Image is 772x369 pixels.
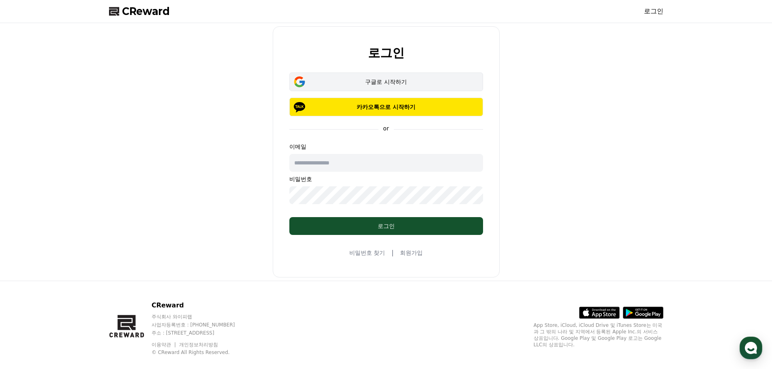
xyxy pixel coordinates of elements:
a: 회원가입 [400,249,423,257]
a: 비밀번호 찾기 [349,249,385,257]
p: 사업자등록번호 : [PHONE_NUMBER] [152,322,250,328]
p: App Store, iCloud, iCloud Drive 및 iTunes Store는 미국과 그 밖의 나라 및 지역에서 등록된 Apple Inc.의 서비스 상표입니다. Goo... [534,322,663,348]
a: 설정 [105,257,156,277]
button: 구글로 시작하기 [289,73,483,91]
a: 이용약관 [152,342,177,348]
p: © CReward All Rights Reserved. [152,349,250,356]
a: 홈 [2,257,53,277]
p: 카카오톡으로 시작하기 [301,103,471,111]
p: or [378,124,393,132]
p: 이메일 [289,143,483,151]
div: 로그인 [306,222,467,230]
h2: 로그인 [368,46,404,60]
a: 대화 [53,257,105,277]
a: 개인정보처리방침 [179,342,218,348]
span: 홈 [26,269,30,275]
p: 주식회사 와이피랩 [152,314,250,320]
p: CReward [152,301,250,310]
span: 설정 [125,269,135,275]
button: 카카오톡으로 시작하기 [289,98,483,116]
div: 구글로 시작하기 [301,78,471,86]
span: 대화 [74,269,84,276]
span: | [391,248,393,258]
p: 주소 : [STREET_ADDRESS] [152,330,250,336]
a: CReward [109,5,170,18]
a: 로그인 [644,6,663,16]
button: 로그인 [289,217,483,235]
span: CReward [122,5,170,18]
p: 비밀번호 [289,175,483,183]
